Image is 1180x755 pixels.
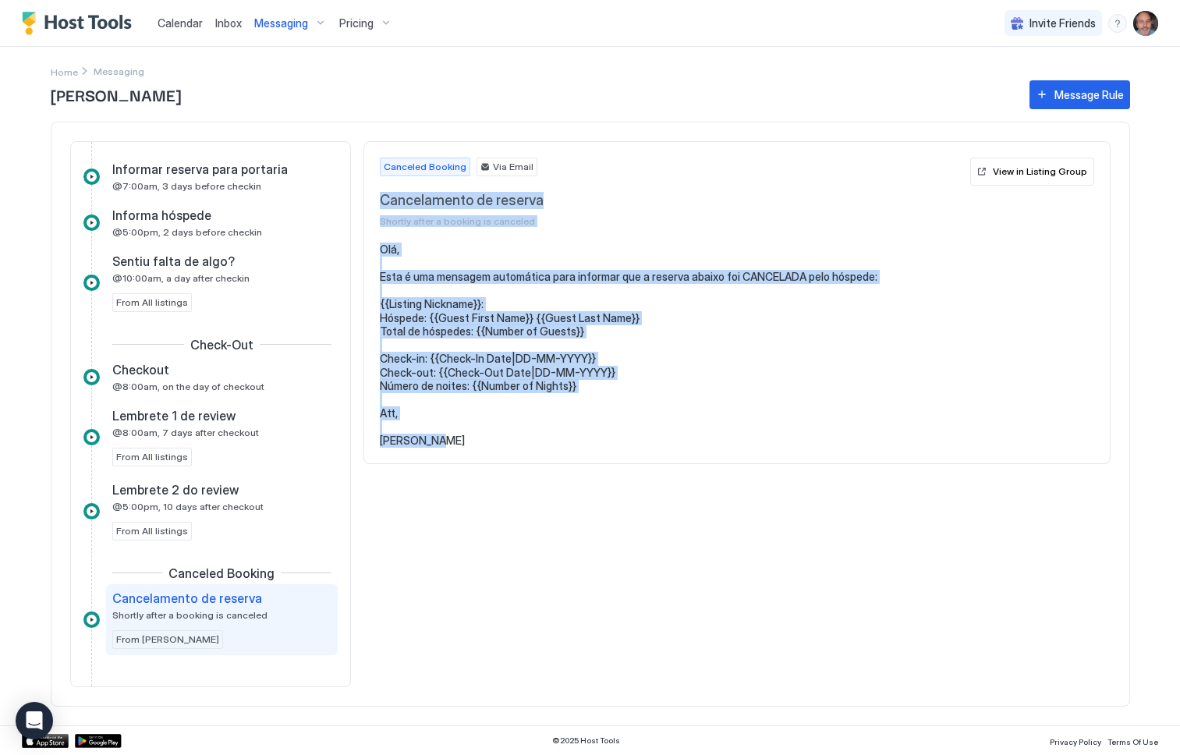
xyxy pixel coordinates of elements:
[190,337,253,353] span: Check-Out
[16,702,53,739] div: Open Intercom Messenger
[116,450,188,464] span: From All listings
[112,161,288,177] span: Informar reserva para portaria
[1107,732,1158,749] a: Terms Of Use
[116,296,188,310] span: From All listings
[112,501,264,512] span: @5:00pm, 10 days after checkout
[22,12,139,35] a: Host Tools Logo
[1107,737,1158,746] span: Terms Of Use
[493,160,533,174] span: Via Email
[158,16,203,30] span: Calendar
[970,158,1094,186] button: View in Listing Group
[51,63,78,80] div: Breadcrumb
[380,192,964,210] span: Cancelamento de reserva
[75,734,122,748] a: Google Play Store
[993,165,1087,179] div: View in Listing Group
[215,15,242,31] a: Inbox
[112,381,264,392] span: @8:00am, on the day of checkout
[51,63,78,80] a: Home
[112,362,169,377] span: Checkout
[112,253,235,269] span: Sentiu falta de algo?
[51,66,78,78] span: Home
[1029,80,1130,109] button: Message Rule
[116,633,219,647] span: From [PERSON_NAME]
[1050,737,1101,746] span: Privacy Policy
[94,66,144,77] span: Breadcrumb
[380,215,964,227] span: Shortly after a booking is canceled
[384,160,466,174] span: Canceled Booking
[112,590,262,606] span: Cancelamento de reserva
[112,482,239,498] span: Lembrete 2 do review
[112,272,250,284] span: @10:00am, a day after checkin
[215,16,242,30] span: Inbox
[112,180,261,192] span: @7:00am, 3 days before checkin
[380,243,1094,448] pre: Olá, Esta é uma mensagem automática para informar que a reserva abaixo foi CANCELADA pelo hóspede...
[1050,732,1101,749] a: Privacy Policy
[116,524,188,538] span: From All listings
[158,15,203,31] a: Calendar
[112,427,259,438] span: @8:00am, 7 days after checkout
[51,83,1014,106] span: [PERSON_NAME]
[112,207,211,223] span: Informa hóspede
[1133,11,1158,36] div: User profile
[1108,14,1127,33] div: menu
[254,16,308,30] span: Messaging
[1029,16,1096,30] span: Invite Friends
[1054,87,1124,103] div: Message Rule
[22,734,69,748] a: App Store
[112,226,262,238] span: @5:00pm, 2 days before checkin
[112,609,268,621] span: Shortly after a booking is canceled
[552,736,620,746] span: © 2025 Host Tools
[168,565,275,581] span: Canceled Booking
[112,408,236,424] span: Lembrete 1 de review
[339,16,374,30] span: Pricing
